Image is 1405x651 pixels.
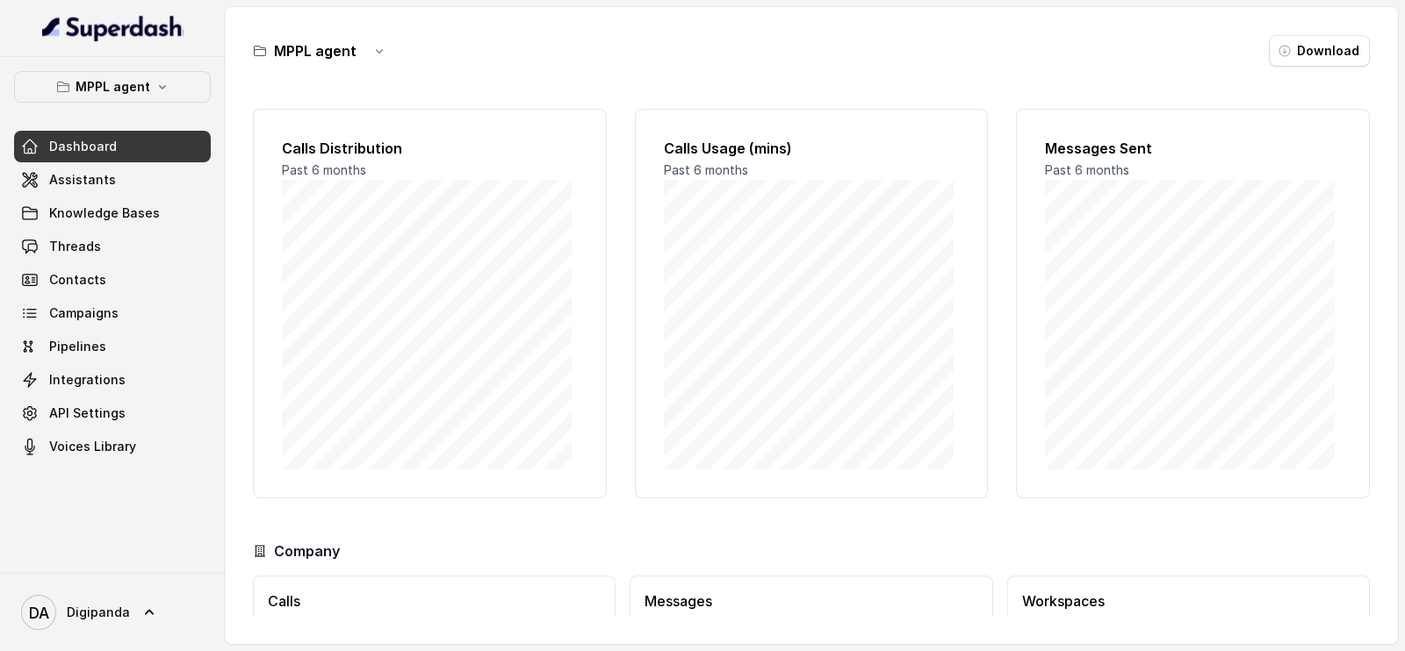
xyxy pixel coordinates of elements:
[664,162,748,177] span: Past 6 months
[14,164,211,196] a: Assistants
[664,138,960,159] h2: Calls Usage (mins)
[49,404,126,422] span: API Settings
[14,431,211,462] a: Voices Library
[1045,162,1129,177] span: Past 6 months
[14,71,211,103] button: MPPL agent
[1269,35,1370,67] button: Download
[49,371,126,389] span: Integrations
[49,304,119,322] span: Campaigns
[274,40,357,61] h3: MPPL agent
[274,540,340,562] h3: Company
[14,264,211,296] a: Contacts
[14,231,211,262] a: Threads
[14,364,211,396] a: Integrations
[645,590,977,612] h3: Messages
[1045,138,1341,159] h2: Messages Sent
[49,438,136,455] span: Voices Library
[49,271,106,289] span: Contacts
[42,14,184,42] img: light.svg
[268,590,601,612] h3: Calls
[76,76,150,97] p: MPPL agent
[29,604,49,622] text: DA
[67,604,130,621] span: Digipanda
[14,331,211,362] a: Pipelines
[49,338,106,355] span: Pipelines
[14,197,211,229] a: Knowledge Bases
[14,397,211,429] a: API Settings
[14,588,211,637] a: Digipanda
[49,204,160,222] span: Knowledge Bases
[282,138,578,159] h2: Calls Distribution
[282,162,366,177] span: Past 6 months
[14,131,211,162] a: Dashboard
[49,171,116,189] span: Assistants
[49,138,117,155] span: Dashboard
[49,238,101,255] span: Threads
[14,297,211,329] a: Campaigns
[1022,590,1355,612] h3: Workspaces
